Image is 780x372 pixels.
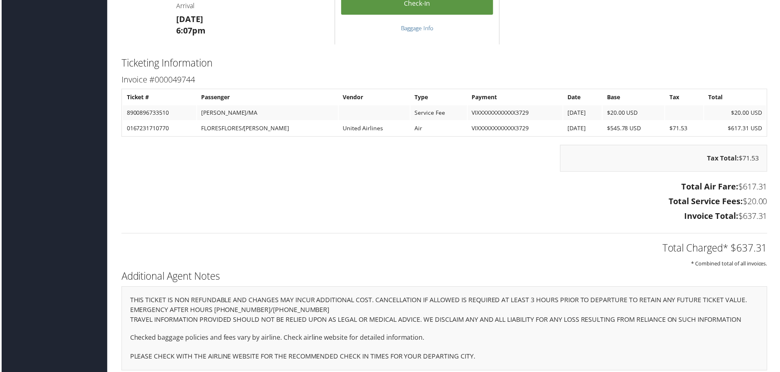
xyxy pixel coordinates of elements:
[175,25,205,36] strong: 6:07pm
[709,154,740,163] strong: Tax Total:
[122,121,195,136] td: 0167231710770
[564,121,603,136] td: [DATE]
[667,90,705,105] th: Tax
[401,24,434,32] a: Baggage Info
[120,287,769,372] div: THIS TICKET IS NON REFUNDABLE AND CHANGES MAY INCUR ADDITIONAL COST. CANCELLATION IF ALLOWED IS R...
[129,353,760,363] p: PLEASE CHECK WITH THE AIRLINE WEBSITE FOR THE RECOMMENDED CHECK IN TIMES FOR YOUR DEPARTING CITY.
[120,56,769,70] h2: Ticketing Information
[564,106,603,120] td: [DATE]
[706,90,768,105] th: Total
[693,261,769,268] small: * Combined total of all invoices.
[667,121,705,136] td: $71.53
[683,182,740,193] strong: Total Air Fare:
[175,1,328,10] h4: Arrival
[468,121,564,136] td: VIXXXXXXXXXXXX3729
[339,90,410,105] th: Vendor
[604,90,666,105] th: Base
[196,90,337,105] th: Passenger
[196,106,337,120] td: [PERSON_NAME]/MA
[122,106,195,120] td: 8900896733510
[604,121,666,136] td: $545.78 USD
[120,182,769,193] h3: $617.31
[468,90,564,105] th: Payment
[129,316,760,326] p: TRAVEL INFORMATION PROVIDED SHOULD NOT BE RELIED UPON AS LEGAL OR MEDICAL ADVICE. WE DISCLAIM ANY...
[411,121,468,136] td: Air
[120,196,769,208] h3: $20.00
[468,106,564,120] td: VIXXXXXXXXXXXX3729
[561,145,769,172] div: $71.53
[686,211,740,222] strong: Invoice Total:
[120,270,769,284] h2: Additional Agent Notes
[196,121,337,136] td: FLORESFLORES/[PERSON_NAME]
[411,106,468,120] td: Service Fee
[175,13,202,25] strong: [DATE]
[120,242,769,256] h2: Total Charged* $637.31
[706,121,768,136] td: $617.31 USD
[564,90,603,105] th: Date
[129,334,760,345] p: Checked baggage policies and fees vary by airline. Check airline website for detailed information.
[120,74,769,86] h3: Invoice #000049744
[706,106,768,120] td: $20.00 USD
[339,121,410,136] td: United Airlines
[120,211,769,223] h3: $637.31
[670,196,745,207] strong: Total Service Fees:
[411,90,468,105] th: Type
[122,90,195,105] th: Ticket #
[604,106,666,120] td: $20.00 USD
